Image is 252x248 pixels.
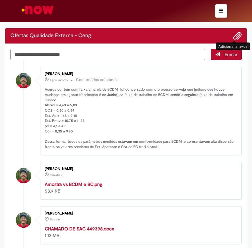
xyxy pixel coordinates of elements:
[215,4,227,18] button: Alternar navegação
[45,167,235,171] div: [PERSON_NAME]
[16,212,31,228] div: Daniel Campos Moro
[45,211,235,215] div: [PERSON_NAME]
[211,49,242,60] button: Enviar
[45,226,114,232] a: CHAMADO DE SAC 449398.docx
[45,181,102,187] a: Amostra vs BCDM e BC.png
[10,33,91,39] h2: Ofertas Qualidade Externa - Ceng Histórico de tíquete
[50,78,68,82] span: Agora mesmo
[76,77,118,83] small: Comentários adicionais
[16,73,31,88] div: Daniel Campos Moro
[16,168,31,183] div: Daniel Campos Moro
[10,49,205,60] textarea: Digite sua mensagem aqui...
[45,181,235,194] div: 58.9 KB
[45,87,235,149] p: Acerca do item com faixa amarela de BCDM, foi conversado com o processo cerveja que indicou que h...
[45,225,235,239] div: 1.12 MB
[50,217,60,221] time: 01/10/2025 09:47:33
[50,217,60,221] span: 2h atrás
[233,32,242,40] button: Adicionar anexos
[50,78,68,82] time: 01/10/2025 11:18:15
[21,3,55,17] img: ServiceNow
[224,51,237,57] span: Enviar
[216,42,250,50] div: Adicionar anexos
[50,173,62,177] span: 10m atrás
[50,173,62,177] time: 01/10/2025 11:07:34
[45,72,235,76] div: [PERSON_NAME]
